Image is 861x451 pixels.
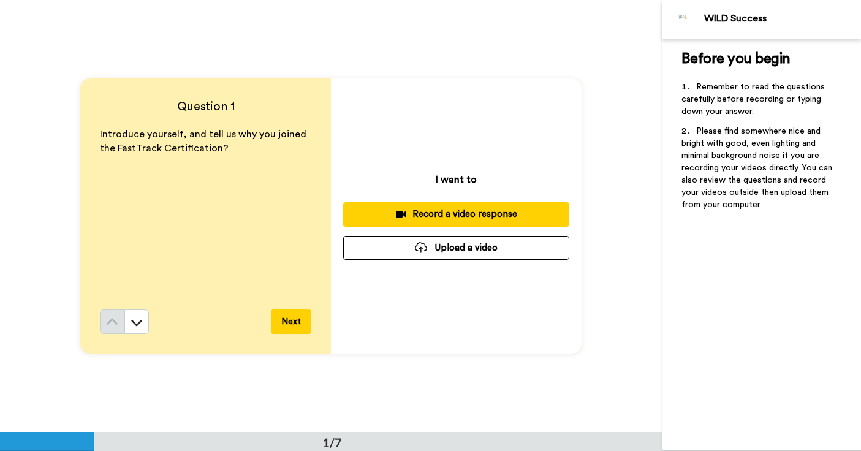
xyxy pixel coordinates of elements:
[681,83,827,116] span: Remember to read the questions carefully before recording or typing down your answer.
[343,236,569,260] button: Upload a video
[681,127,835,209] span: Please find somewhere nice and bright with good, even lighting and minimal background noise if yo...
[704,13,860,25] div: WILD Success
[669,5,698,34] img: Profile Image
[271,309,311,334] button: Next
[100,98,311,115] h4: Question 1
[100,129,309,153] span: Introduce yourself, and tell us why you joined the FastTrack Certification?
[681,51,790,66] span: Before you begin
[343,202,569,226] button: Record a video response
[303,434,362,451] div: 1/7
[436,172,477,187] p: I want to
[353,208,559,221] div: Record a video response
